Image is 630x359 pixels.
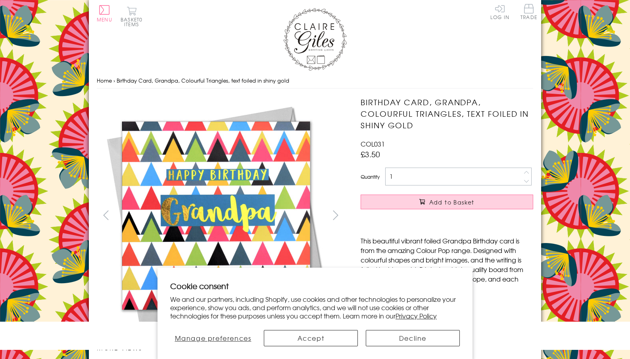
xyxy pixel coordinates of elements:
[170,295,460,320] p: We and our partners, including Shopify, use cookies and other technologies to personalize your ex...
[264,330,358,346] button: Accept
[361,97,533,131] h1: Birthday Card, Grandpa, Colourful Triangles, text foiled in shiny gold
[121,6,142,27] button: Basket0 items
[361,195,533,209] button: Add to Basket
[113,77,115,84] span: ›
[170,330,256,346] button: Manage preferences
[361,236,533,293] p: This beautiful vibrant foiled Grandpa Birthday card is from the amazing Colour Pop range. Designe...
[97,16,112,23] span: Menu
[97,206,115,224] button: prev
[97,77,112,84] a: Home
[170,280,460,291] h2: Cookie consent
[327,206,345,224] button: next
[490,4,509,19] a: Log In
[429,198,474,206] span: Add to Basket
[175,333,252,343] span: Manage preferences
[521,4,537,19] span: Trade
[124,16,142,28] span: 0 items
[97,97,335,335] img: Birthday Card, Grandpa, Colourful Triangles, text foiled in shiny gold
[521,4,537,21] a: Trade
[361,173,380,180] label: Quantity
[97,73,533,89] nav: breadcrumbs
[361,139,385,149] span: COL031
[396,311,437,320] a: Privacy Policy
[117,77,289,84] span: Birthday Card, Grandpa, Colourful Triangles, text foiled in shiny gold
[361,149,380,160] span: £3.50
[97,5,112,22] button: Menu
[283,8,347,71] img: Claire Giles Greetings Cards
[366,330,460,346] button: Decline
[345,97,583,335] img: Birthday Card, Grandpa, Colourful Triangles, text foiled in shiny gold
